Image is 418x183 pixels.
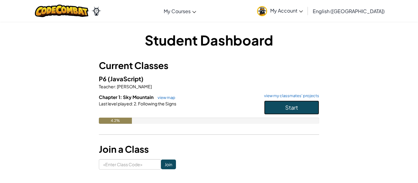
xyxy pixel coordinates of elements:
[108,75,144,82] span: (JavaScript)
[313,8,385,14] span: English ([GEOGRAPHIC_DATA])
[133,101,137,106] span: 2.
[99,84,115,89] span: Teacher
[115,84,116,89] span: :
[254,1,306,20] a: My Account
[35,5,88,17] img: CodeCombat logo
[99,118,132,124] div: 4.2%
[270,7,303,14] span: My Account
[310,3,388,19] a: English ([GEOGRAPHIC_DATA])
[137,101,176,106] span: Following the Signs
[285,104,298,111] span: Start
[161,3,199,19] a: My Courses
[155,95,175,100] a: view map
[116,84,152,89] span: [PERSON_NAME]
[99,75,108,82] span: P6
[261,94,319,98] a: view my classmates' projects
[264,101,319,115] button: Start
[99,101,132,106] span: Last level played
[99,31,319,49] h1: Student Dashboard
[257,6,267,16] img: avatar
[99,159,161,170] input: <Enter Class Code>
[161,159,176,169] input: Join
[91,6,101,16] img: Ozaria
[99,59,319,72] h3: Current Classes
[132,101,133,106] span: :
[99,94,155,100] span: Chapter 1: Sky Mountain
[99,142,319,156] h3: Join a Class
[164,8,191,14] span: My Courses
